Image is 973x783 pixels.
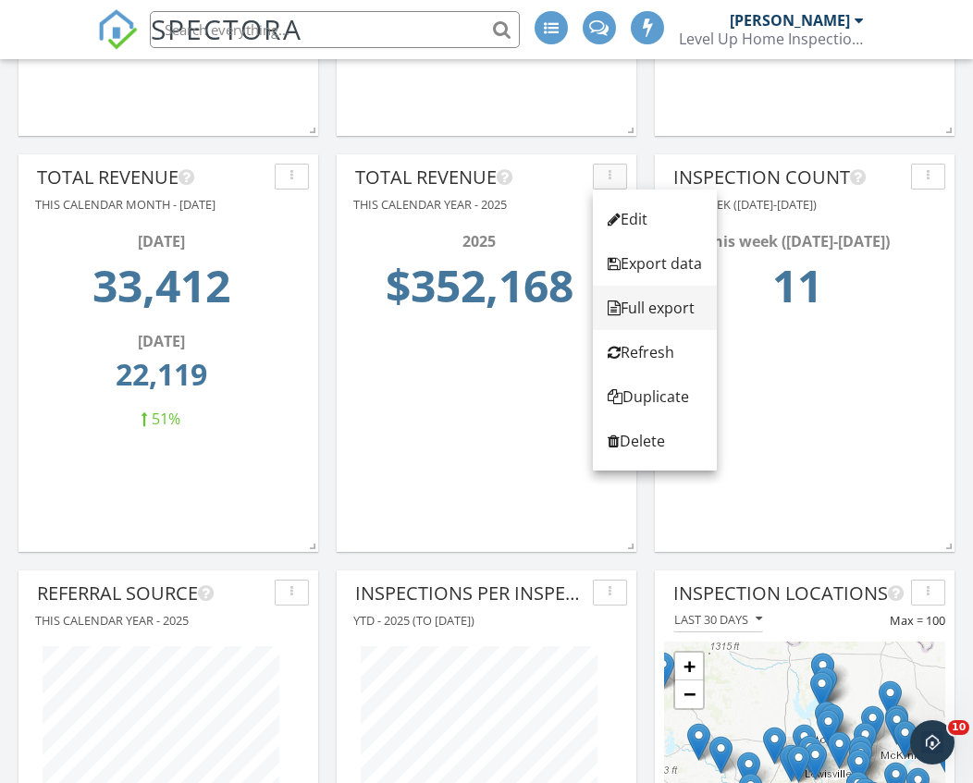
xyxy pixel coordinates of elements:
div: Level Up Home Inspections [679,30,864,48]
button: Last 30 days [673,607,763,632]
td: 33411.65 [43,252,279,330]
div: This week ([DATE]-[DATE]) [679,230,916,252]
div: [DATE] [43,230,279,252]
div: Total Revenue [37,164,267,191]
div: Inspection Count [673,164,904,191]
span: 10 [948,720,969,735]
div: [PERSON_NAME] [730,11,850,30]
div: Last 30 days [674,613,762,626]
img: The Best Home Inspection Software - Spectora [97,9,138,50]
a: SPECTORA [97,25,302,64]
span: 51% [152,409,180,429]
input: Search everything... [150,11,520,48]
div: Inspection Locations [673,580,904,607]
iframe: Intercom live chat [910,720,955,765]
a: Zoom out [675,680,703,708]
td: 11 [679,252,916,330]
span: Max = 100 [890,613,945,628]
div: Edit [608,208,702,230]
td: 352167.79 [361,252,597,330]
div: Export data [608,252,702,275]
a: Zoom in [675,653,703,680]
div: Full export [608,297,702,319]
div: Duplicate [608,385,702,408]
td: 22119.07 [43,352,279,408]
div: 2025 [361,230,597,252]
div: Delete [608,430,702,452]
div: [DATE] [43,330,279,352]
div: Total Revenue [355,164,585,191]
div: Referral Source [37,580,267,607]
div: Inspections Per Inspector [355,580,585,607]
div: Refresh [608,341,702,363]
